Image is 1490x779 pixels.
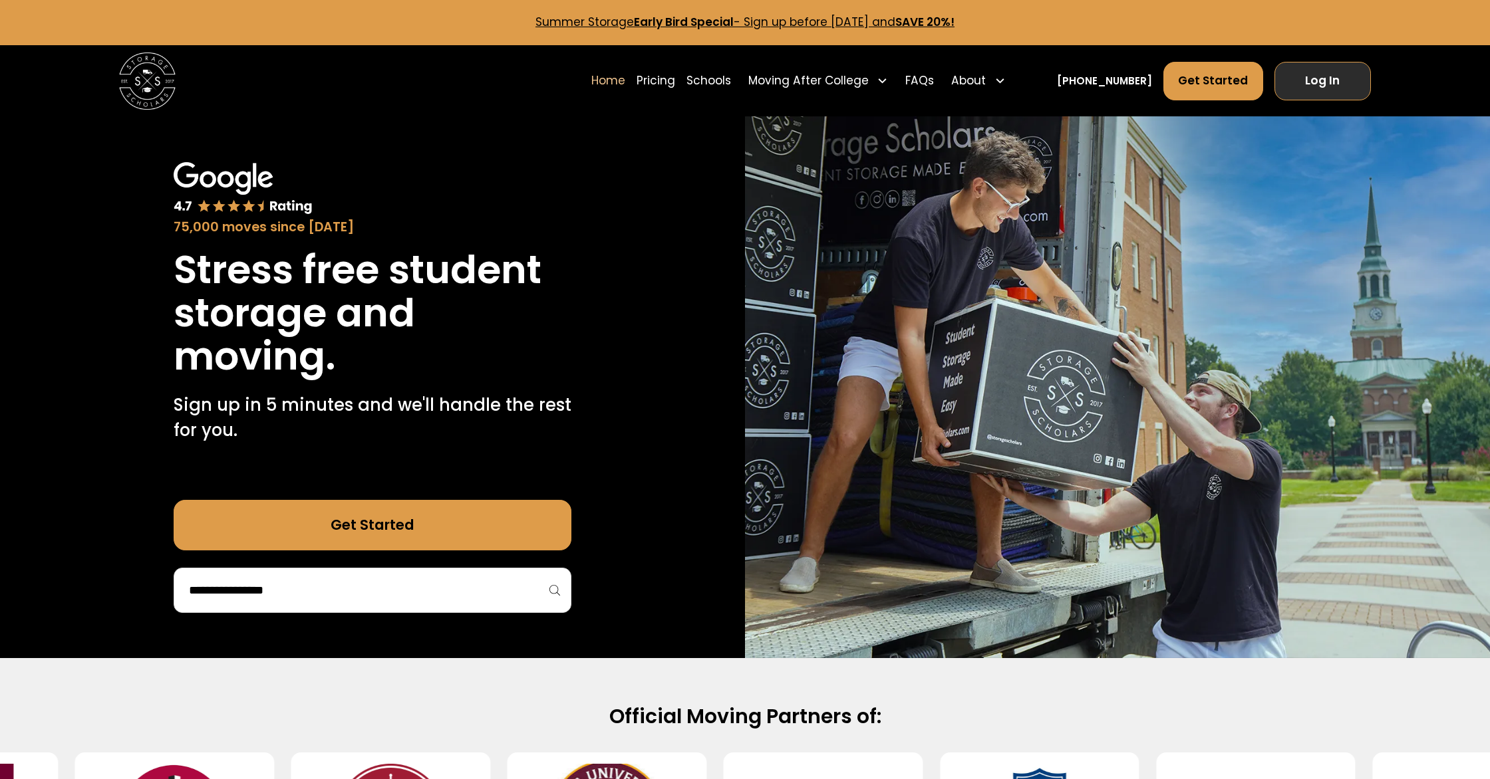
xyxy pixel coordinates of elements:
[174,500,572,551] a: Get Started
[634,14,734,30] strong: Early Bird Special
[951,72,986,90] div: About
[748,72,869,90] div: Moving After College
[174,392,572,443] p: Sign up in 5 minutes and we'll handle the rest for you.
[1163,62,1263,100] a: Get Started
[945,61,1011,101] div: About
[1274,62,1371,100] a: Log In
[686,61,731,101] a: Schools
[119,53,176,110] img: Storage Scholars main logo
[1057,74,1152,88] a: [PHONE_NUMBER]
[290,704,1201,730] h2: Official Moving Partners of:
[591,61,625,101] a: Home
[895,14,955,30] strong: SAVE 20%!
[905,61,934,101] a: FAQs
[742,61,894,101] div: Moving After College
[637,61,675,101] a: Pricing
[174,162,313,215] img: Google 4.7 star rating
[174,249,572,378] h1: Stress free student storage and moving.
[745,116,1490,658] img: Storage Scholars makes moving and storage easy.
[535,14,955,30] a: Summer StorageEarly Bird Special- Sign up before [DATE] andSAVE 20%!
[119,53,176,110] a: home
[174,218,572,237] div: 75,000 moves since [DATE]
